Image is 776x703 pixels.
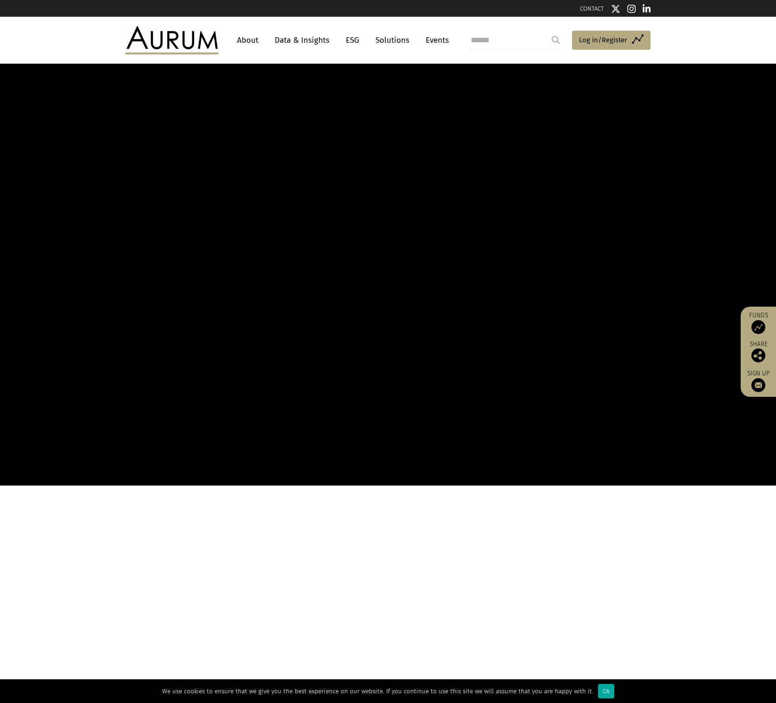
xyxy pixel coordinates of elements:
[421,32,449,49] a: Events
[627,4,636,13] img: Instagram icon
[125,26,218,54] img: Aurum
[745,311,771,334] a: Funds
[232,32,263,49] a: About
[270,32,334,49] a: Data & Insights
[745,369,771,392] a: Sign up
[371,32,414,49] a: Solutions
[751,320,765,334] img: Access Funds
[611,4,620,13] img: Twitter icon
[751,348,765,362] img: Share this post
[572,31,651,50] a: Log in/Register
[598,684,614,698] div: Ok
[579,34,627,46] span: Log in/Register
[745,341,771,362] div: Share
[580,5,604,12] a: CONTACT
[643,4,651,13] img: Linkedin icon
[751,378,765,392] img: Sign up to our newsletter
[341,32,364,49] a: ESG
[546,31,565,49] input: Submit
